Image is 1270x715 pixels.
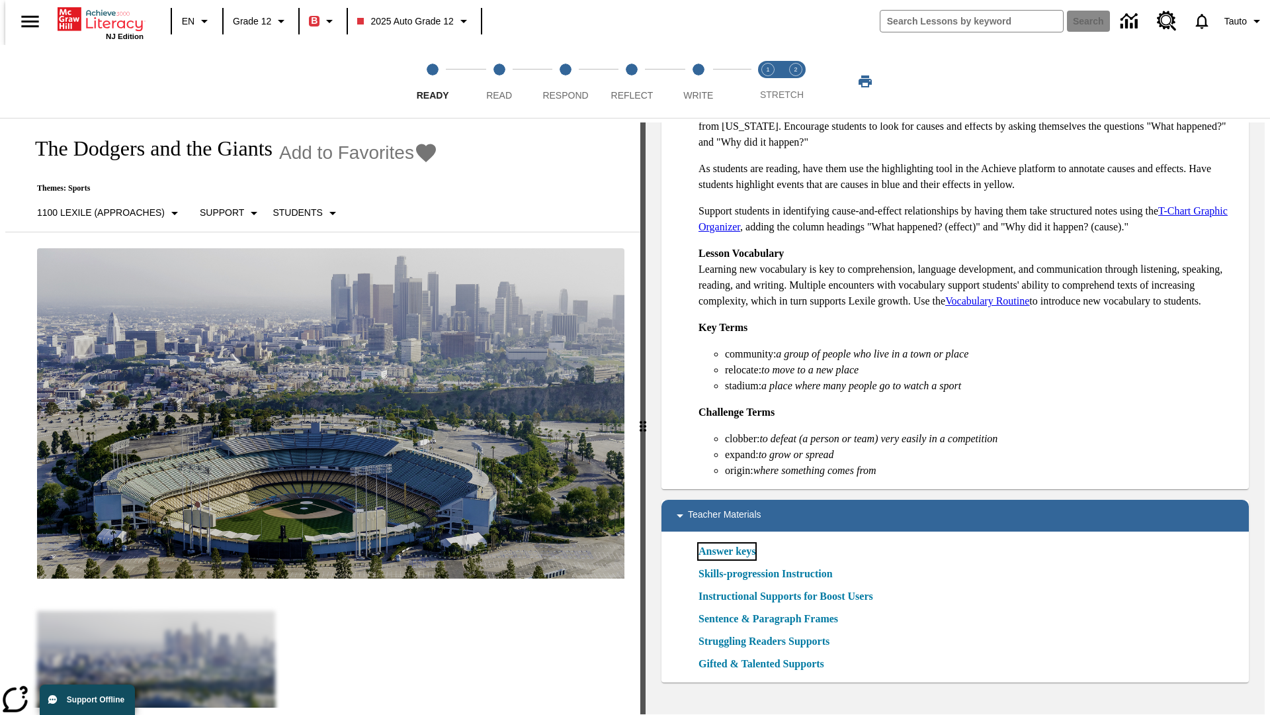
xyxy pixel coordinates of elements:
p: Support students in identifying cause-and-effect relationships by having them take structured not... [698,203,1238,235]
li: clobber: [725,431,1238,447]
button: Grade: Grade 12, Select a grade [228,9,294,33]
a: Instructional Supports for Boost Users, Will open in new browser window or tab [698,589,873,604]
button: Open side menu [11,2,50,41]
div: Teacher Materials [661,500,1249,532]
button: Class: 2025 Auto Grade 12, Select your class [352,9,476,33]
em: to move to a new place [761,364,859,375]
a: Struggling Readers Supports [698,634,837,649]
span: Support Offline [67,695,124,704]
a: Vocabulary Routine [945,295,1029,307]
em: a place where many people go to watch a sport [761,380,961,391]
button: Respond step 3 of 5 [527,45,604,118]
p: 1100 Lexile (Approaches) [37,206,165,220]
button: Support Offline [40,685,135,715]
button: Scaffolds, Support [194,201,267,225]
span: Tauto [1224,15,1247,28]
div: reading [5,122,640,708]
span: NJ Edition [106,32,144,40]
li: origin: [725,463,1238,479]
p: Explain to students that as they read [DATE] article, they will learn more about two baseball tea... [698,103,1238,150]
p: Themes: Sports [21,183,438,193]
li: stadium: [725,378,1238,394]
li: community: [725,346,1238,362]
img: Dodgers stadium. [37,248,624,579]
button: Stretch Read step 1 of 2 [749,45,787,118]
button: Write step 5 of 5 [660,45,737,118]
strong: Challenge Terms [698,406,775,418]
span: Ready [417,90,449,101]
em: to grow or spread [759,449,834,460]
span: B [311,13,317,29]
span: Add to Favorites [279,142,414,164]
a: T-Chart Graphic Organizer [698,205,1228,232]
button: Select Lexile, 1100 Lexile (Approaches) [32,201,188,225]
li: expand: [725,447,1238,463]
a: Data Center [1113,3,1149,40]
text: 2 [794,66,797,73]
a: Resource Center, Will open in new tab [1149,3,1185,39]
div: activity [646,122,1265,714]
input: search field [880,11,1063,32]
a: Sentence & Paragraph Frames, Will open in new browser window or tab [698,611,838,627]
em: a group of [776,348,820,359]
span: EN [182,15,194,28]
button: Ready step 1 of 5 [394,45,471,118]
button: Print [844,70,886,93]
button: Language: EN, Select a language [176,9,218,33]
a: Notifications [1185,4,1219,38]
div: Press Enter or Spacebar and then press right and left arrow keys to move the slider [640,122,646,714]
span: Write [683,90,713,101]
button: Select Student [267,201,345,225]
p: Teacher Materials [688,508,761,524]
p: Support [200,206,244,220]
div: Home [58,5,144,40]
a: Skills-progression Instruction, Will open in new browser window or tab [698,566,833,582]
text: 1 [766,66,769,73]
button: Stretch Respond step 2 of 2 [777,45,815,118]
a: Answer keys, Will open in new browser window or tab [698,544,755,559]
a: Gifted & Talented Supports [698,656,832,672]
button: Boost Class color is red. Change class color [304,9,343,33]
button: Read step 2 of 5 [460,45,537,118]
span: Grade 12 [233,15,271,28]
strong: Lesson Vocabulary [698,248,784,259]
h1: The Dodgers and the Giants [21,136,273,161]
button: Add to Favorites - The Dodgers and the Giants [279,141,438,164]
p: Learning new vocabulary is key to comprehension, language development, and communication through ... [698,246,1238,309]
strong: Key Terms [698,322,747,333]
span: 2025 Auto Grade 12 [357,15,453,28]
span: Reflect [611,90,654,101]
em: to defeat (a person or team) very easily in a competition [759,433,997,444]
button: Profile/Settings [1219,9,1270,33]
em: where something comes from [753,465,876,476]
span: Read [486,90,512,101]
span: Respond [542,90,588,101]
li: relocate: [725,362,1238,378]
em: people who live in a town or place [822,348,968,359]
span: STRETCH [760,89,804,100]
p: As students are reading, have them use the highlighting tool in the Achieve platform to annotate ... [698,161,1238,193]
button: Reflect step 4 of 5 [593,45,670,118]
p: Students [273,206,322,220]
